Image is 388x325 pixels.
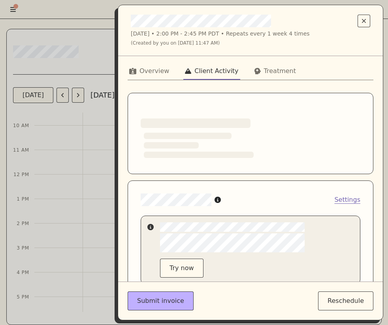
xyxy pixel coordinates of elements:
[141,118,360,158] div: Loading topics...
[139,66,169,76] div: Overview
[131,29,310,38] p: [DATE] • 2:00 PM - 2:45 PM PDT • Repeats every 1 week 4 times
[128,66,171,80] button: Overview
[128,291,194,310] div: Submit invoice
[183,66,240,80] button: Client Activity
[128,297,194,304] a: Submit invoice
[334,193,360,206] button: Settings
[358,15,370,27] button: Close drawer
[253,66,298,80] button: Treatment
[160,264,203,272] a: Try now
[160,259,203,278] div: Try now
[264,66,296,76] div: Treatment
[194,66,238,76] div: Client Activity
[318,291,373,310] button: Reschedule
[131,40,310,46] p: (Created by you on [DATE] 11:47 AM)
[215,197,221,203] svg: More info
